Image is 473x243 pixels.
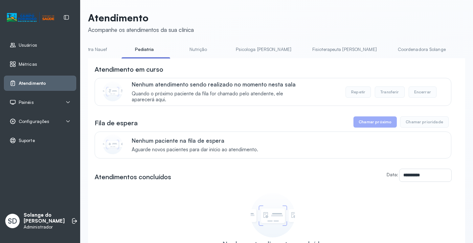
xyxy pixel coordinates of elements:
p: Solange do [PERSON_NAME] [24,212,65,225]
span: Configurações [19,119,49,124]
span: Métricas [19,61,37,67]
h3: Atendimento em curso [95,65,163,74]
a: Usuários [10,42,71,48]
label: Data: [387,172,398,177]
a: Coordenadora Solange [391,44,452,55]
button: Repetir [346,86,371,98]
img: Logotipo do estabelecimento [7,12,54,23]
button: Encerrar [409,86,437,98]
h3: Atendimentos concluídos [95,172,171,182]
a: Fisioterapeuta [PERSON_NAME] [306,44,383,55]
span: Atendimento [19,81,46,86]
p: Administrador [24,224,65,230]
span: Quando o próximo paciente da fila for chamado pelo atendente, ele aparecerá aqui. [132,91,305,103]
span: Suporte [19,138,35,143]
div: Acompanhe os atendimentos da sua clínica [88,26,194,33]
span: Aguarde novos pacientes para dar início ao atendimento. [132,147,258,153]
span: Painéis [19,100,34,105]
button: Chamar próximo [353,116,397,128]
p: Nenhum atendimento sendo realizado no momento nesta sala [132,81,305,88]
a: Pediatria [122,44,168,55]
img: Imagem de empty state [251,193,295,237]
a: Atendimento [10,80,71,86]
a: Psicologa [PERSON_NAME] [229,44,298,55]
span: Usuários [19,42,37,48]
a: Nutrição [175,44,221,55]
img: Imagem de CalloutCard [103,134,123,154]
p: Atendimento [88,12,194,24]
button: Chamar prioridade [400,116,449,128]
h3: Fila de espera [95,118,138,128]
p: Nenhum paciente na fila de espera [132,137,258,144]
img: Imagem de CalloutCard [103,82,123,101]
button: Transferir [375,86,405,98]
a: Métricas [10,61,71,67]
